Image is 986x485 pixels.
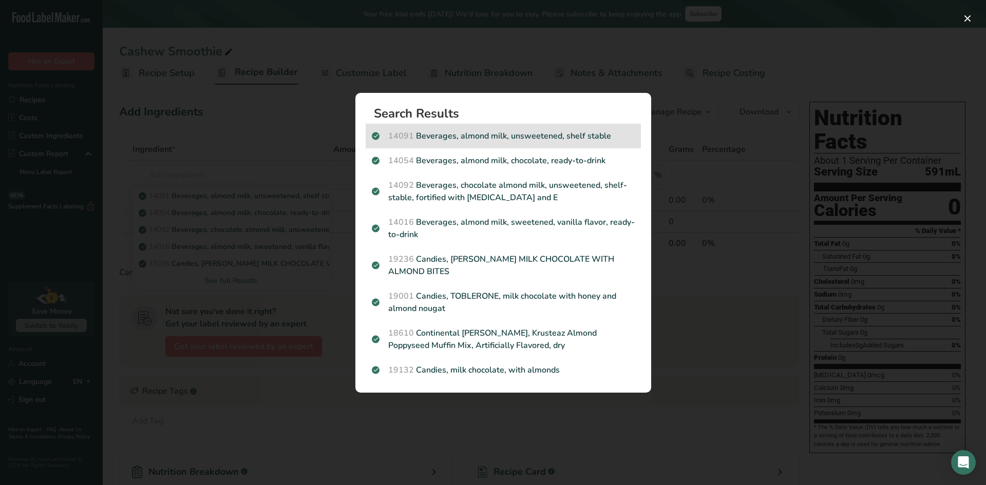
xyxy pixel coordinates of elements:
span: 18610 [388,327,414,339]
h1: Search Results [374,107,641,120]
p: Candies, milk chocolate, with almonds [372,364,635,376]
span: 14054 [388,155,414,166]
span: 14091 [388,130,414,142]
span: 14092 [388,180,414,191]
span: 19236 [388,254,414,265]
p: Beverages, chocolate almond milk, unsweetened, shelf-stable, fortified with [MEDICAL_DATA] and E [372,179,635,204]
p: Beverages, almond milk, chocolate, ready-to-drink [372,154,635,167]
p: Beverages, almond milk, sweetened, vanilla flavor, ready-to-drink [372,216,635,241]
span: 19001 [388,290,414,302]
p: Beverages, almond milk, unsweetened, shelf stable [372,130,635,142]
span: 14016 [388,217,414,228]
p: Candies, [PERSON_NAME] MILK CHOCOLATE WITH ALMOND BITES [372,253,635,278]
p: Candies, TOBLERONE, milk chocolate with honey and almond nougat [372,290,635,315]
div: Open Intercom Messenger [951,450,976,475]
span: 19132 [388,364,414,376]
p: Continental [PERSON_NAME], Krusteaz Almond Poppyseed Muffin Mix, Artificially Flavored, dry [372,327,635,352]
